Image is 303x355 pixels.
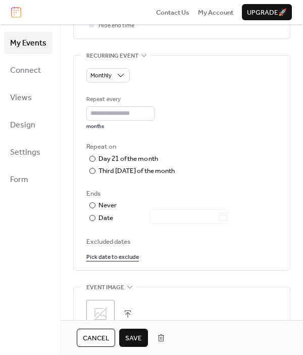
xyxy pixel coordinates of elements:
[86,282,124,292] span: Event image
[156,8,189,18] span: Contact Us
[98,154,158,164] div: Day 21 of the month
[11,7,21,18] img: logo
[119,329,148,347] button: Save
[10,35,46,52] span: My Events
[86,189,275,199] div: Ends
[4,141,53,163] a: Settings
[86,123,155,130] div: months
[4,59,53,81] a: Connect
[10,145,40,161] span: Settings
[198,8,233,18] span: My Account
[86,252,139,262] span: Pick date to exclude
[4,86,53,109] a: Views
[98,212,228,224] div: Date
[10,172,28,188] span: Form
[86,95,153,105] div: Repeat every
[86,51,138,61] span: Recurring event
[10,90,32,106] span: Views
[156,7,189,17] a: Contact Us
[86,300,115,328] div: ;
[10,117,35,134] span: Design
[90,70,112,81] span: Monthly
[242,4,292,20] button: Upgrade🚀
[198,7,233,17] a: My Account
[98,200,117,210] div: Never
[98,166,175,176] div: Third [DATE] of the month
[86,237,277,247] span: Excluded dates
[10,63,41,79] span: Connect
[86,142,275,152] div: Repeat on
[83,333,109,343] span: Cancel
[77,329,115,347] button: Cancel
[125,333,142,343] span: Save
[98,21,134,31] span: Hide end time
[247,8,287,18] span: Upgrade 🚀
[4,114,53,136] a: Design
[4,32,53,54] a: My Events
[4,168,53,191] a: Form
